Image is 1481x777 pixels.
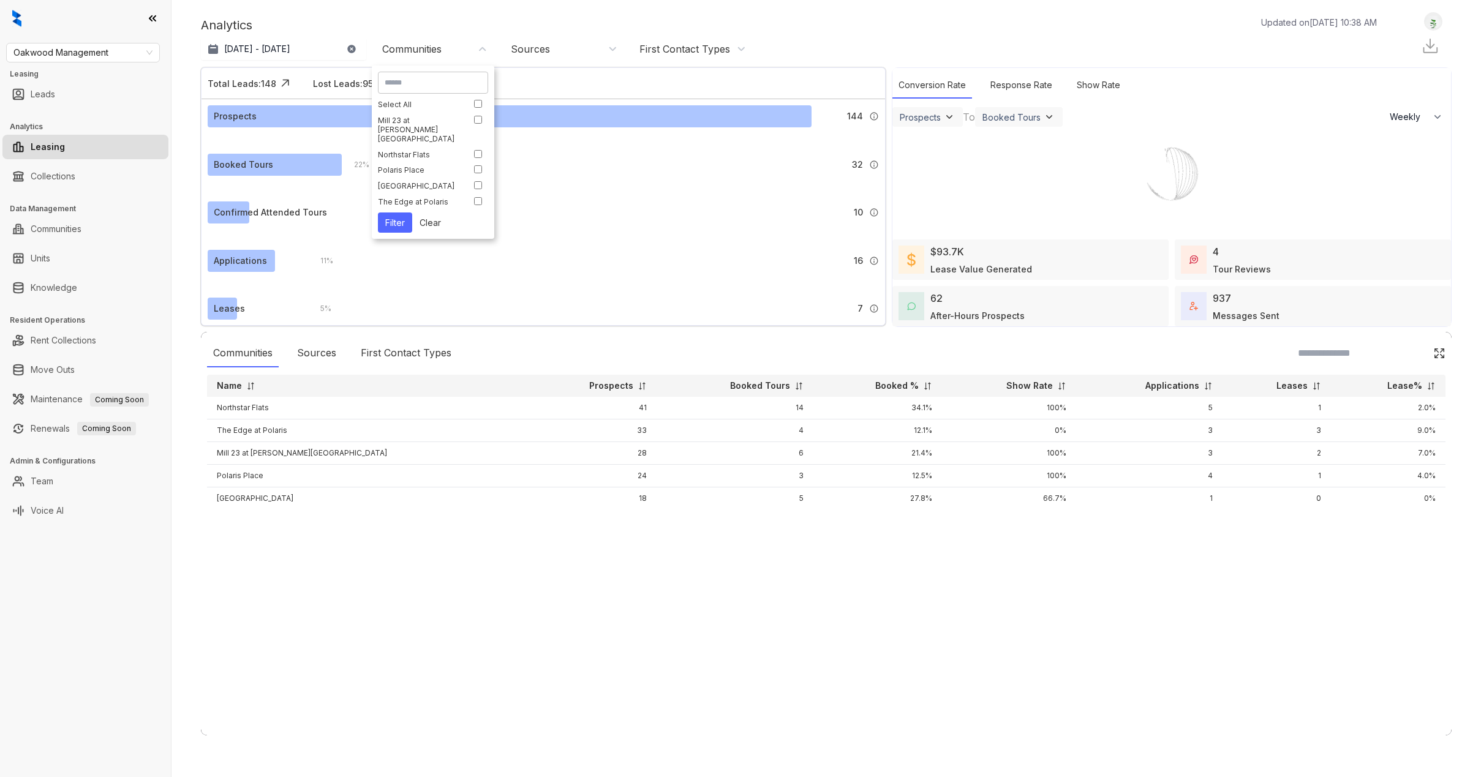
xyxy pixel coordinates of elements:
[246,381,255,391] img: sorting
[1433,347,1445,359] img: Click Icon
[930,309,1025,322] div: After-Hours Prospects
[31,328,96,353] a: Rent Collections
[90,393,149,407] span: Coming Soon
[869,111,879,121] img: Info
[2,217,168,241] li: Communities
[527,397,657,419] td: 41
[589,380,633,392] p: Prospects
[378,212,412,233] button: Filter
[2,82,168,107] li: Leads
[1204,381,1213,391] img: sorting
[214,158,273,171] div: Booked Tours
[1331,419,1445,442] td: 9.0%
[2,164,168,189] li: Collections
[657,487,813,510] td: 5
[355,339,458,367] div: First Contact Types
[31,164,75,189] a: Collections
[1189,255,1198,264] img: TourReviews
[869,208,879,217] img: Info
[214,206,327,219] div: Confirmed Attended Tours
[657,419,813,442] td: 4
[31,217,81,241] a: Communities
[2,246,168,271] li: Units
[10,456,171,467] h3: Admin & Configurations
[930,291,943,306] div: 62
[813,465,942,487] td: 12.5%
[1312,381,1321,391] img: sorting
[10,69,171,80] h3: Leasing
[1071,72,1126,99] div: Show Rate
[930,244,964,259] div: $93.7K
[813,442,942,465] td: 21.4%
[963,110,975,124] div: To
[2,358,168,382] li: Move Outs
[31,82,55,107] a: Leads
[31,498,64,523] a: Voice AI
[1223,397,1331,419] td: 1
[207,442,527,465] td: Mill 23 at [PERSON_NAME][GEOGRAPHIC_DATA]
[875,380,919,392] p: Booked %
[869,160,879,170] img: Info
[1425,15,1442,28] img: UserAvatar
[857,302,863,315] span: 7
[730,380,790,392] p: Booked Tours
[31,135,65,159] a: Leasing
[1390,111,1427,123] span: Weekly
[1331,465,1445,487] td: 4.0%
[214,254,267,268] div: Applications
[1076,397,1223,419] td: 5
[2,469,168,494] li: Team
[31,358,75,382] a: Move Outs
[511,42,550,56] div: Sources
[982,112,1041,122] div: Booked Tours
[813,487,942,510] td: 27.8%
[942,465,1076,487] td: 100%
[378,165,461,175] div: Polaris Place
[1223,442,1331,465] td: 2
[308,254,333,268] div: 11 %
[984,72,1058,99] div: Response Rate
[657,397,813,419] td: 14
[907,252,916,267] img: LeaseValue
[900,112,941,122] div: Prospects
[1223,487,1331,510] td: 0
[12,10,21,27] img: logo
[1145,380,1199,392] p: Applications
[1213,263,1271,276] div: Tour Reviews
[342,158,369,171] div: 22 %
[1006,380,1053,392] p: Show Rate
[378,116,461,143] div: Mill 23 at [PERSON_NAME][GEOGRAPHIC_DATA]
[923,381,932,391] img: sorting
[1076,487,1223,510] td: 1
[10,315,171,326] h3: Resident Operations
[854,206,863,219] span: 10
[527,465,657,487] td: 24
[1126,128,1218,220] img: Loader
[1408,348,1418,358] img: SearchIcon
[942,419,1076,442] td: 0%
[13,43,153,62] span: Oakwood Management
[378,150,461,159] div: Northstar Flats
[1213,291,1231,306] div: 937
[378,181,461,190] div: [GEOGRAPHIC_DATA]
[1043,111,1055,123] img: ViewFilterArrow
[1223,465,1331,487] td: 1
[2,276,168,300] li: Knowledge
[869,256,879,266] img: Info
[813,419,942,442] td: 12.1%
[31,416,136,441] a: RenewalsComing Soon
[207,397,527,419] td: Northstar Flats
[207,339,279,367] div: Communities
[1382,106,1451,128] button: Weekly
[794,381,804,391] img: sorting
[276,74,295,92] img: Click Icon
[854,254,863,268] span: 16
[657,465,813,487] td: 3
[1261,16,1377,29] p: Updated on [DATE] 10:38 AM
[1276,380,1308,392] p: Leases
[207,487,527,510] td: [GEOGRAPHIC_DATA]
[31,246,50,271] a: Units
[1331,442,1445,465] td: 7.0%
[943,111,955,123] img: ViewFilterArrow
[527,487,657,510] td: 18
